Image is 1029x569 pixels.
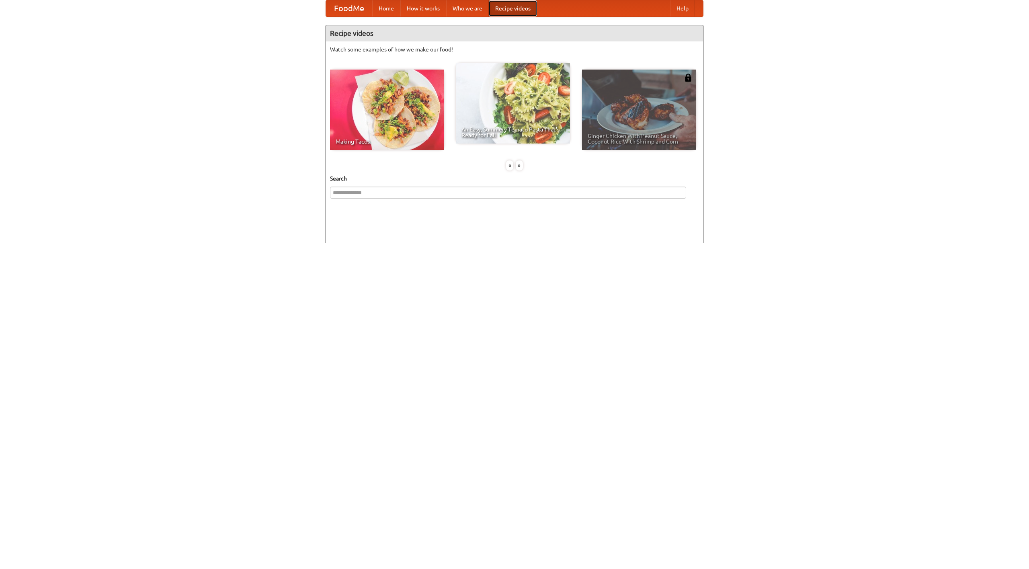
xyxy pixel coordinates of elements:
a: Who we are [446,0,489,16]
p: Watch some examples of how we make our food! [330,45,699,53]
a: Recipe videos [489,0,537,16]
span: An Easy, Summery Tomato Pasta That's Ready for Fall [461,127,564,138]
h5: Search [330,175,699,183]
div: » [516,160,523,170]
a: Making Tacos [330,70,444,150]
a: Help [670,0,695,16]
span: Making Tacos [336,139,439,144]
div: « [506,160,513,170]
a: Home [372,0,400,16]
a: FoodMe [326,0,372,16]
a: An Easy, Summery Tomato Pasta That's Ready for Fall [456,63,570,144]
img: 483408.png [684,74,692,82]
h4: Recipe videos [326,25,703,41]
a: How it works [400,0,446,16]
